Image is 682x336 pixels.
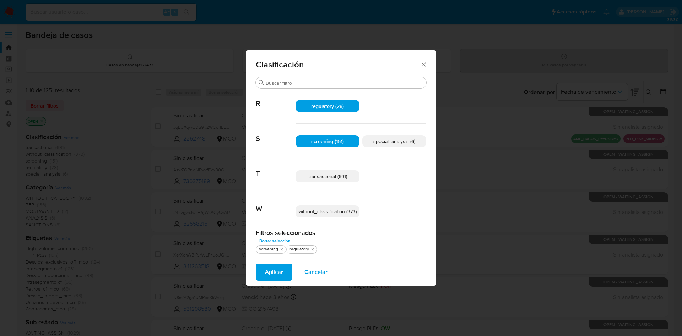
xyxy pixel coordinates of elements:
[265,264,283,280] span: Aplicar
[311,138,344,145] span: screening (151)
[288,246,310,252] div: regulatory
[256,159,296,178] span: T
[311,103,344,110] span: regulatory (28)
[279,247,285,252] button: quitar screening
[256,237,294,245] button: Borrar selección
[362,135,426,147] div: special_analysis (6)
[256,194,296,213] span: W
[256,124,296,143] span: S
[256,89,296,108] span: R
[256,229,426,237] h2: Filtros seleccionados
[420,61,427,67] button: Cerrar
[308,173,347,180] span: transactional (691)
[259,237,291,244] span: Borrar selección
[256,264,292,281] button: Aplicar
[259,80,264,86] button: Buscar
[304,264,328,280] span: Cancelar
[296,100,359,112] div: regulatory (28)
[266,80,423,86] input: Buscar filtro
[256,60,420,69] span: Clasificación
[296,135,359,147] div: screening (151)
[296,205,359,217] div: without_classification (373)
[258,246,280,252] div: screening
[373,138,415,145] span: special_analysis (6)
[298,208,357,215] span: without_classification (373)
[296,170,359,182] div: transactional (691)
[310,247,315,252] button: quitar regulatory
[295,264,337,281] button: Cancelar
